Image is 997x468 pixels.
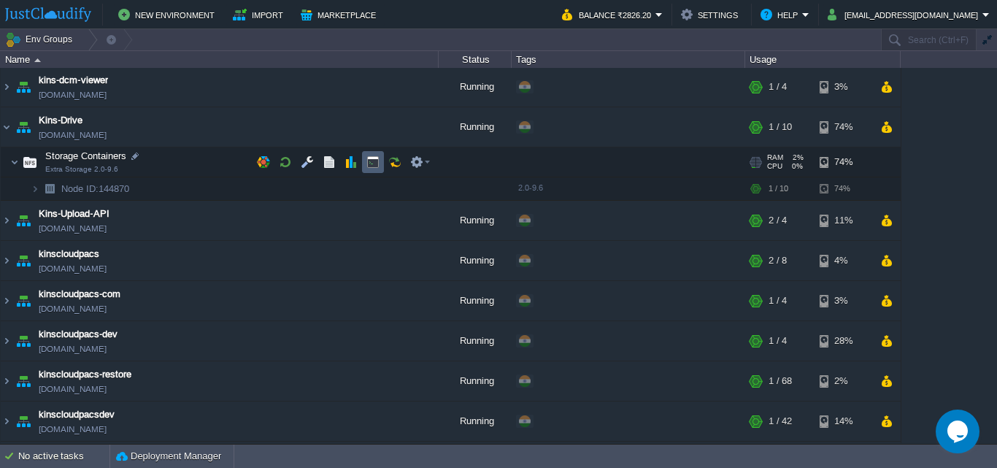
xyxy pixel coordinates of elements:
[439,402,512,441] div: Running
[39,88,107,102] a: [DOMAIN_NAME]
[39,327,118,342] a: kinscloudpacs-dev
[439,321,512,361] div: Running
[39,287,120,302] a: kinscloudpacs-com
[439,241,512,280] div: Running
[820,147,867,177] div: 74%
[118,6,219,23] button: New Environment
[767,153,783,162] span: RAM
[439,281,512,321] div: Running
[761,6,802,23] button: Help
[769,177,788,200] div: 1 / 10
[769,241,787,280] div: 2 / 8
[116,449,221,464] button: Deployment Manager
[233,6,288,23] button: Import
[39,113,82,128] a: Kins-Drive
[39,302,107,316] a: [DOMAIN_NAME]
[34,58,41,62] img: AMDAwAAAACH5BAEAAAAALAAAAAABAAEAAAICRAEAOw==
[301,6,380,23] button: Marketplace
[39,73,108,88] a: kins-dcm-viewer
[769,281,787,321] div: 1 / 4
[1,321,12,361] img: AMDAwAAAACH5BAEAAAAALAAAAAABAAEAAAICRAEAOw==
[13,402,34,441] img: AMDAwAAAACH5BAEAAAAALAAAAAABAAEAAAICRAEAOw==
[39,177,60,200] img: AMDAwAAAACH5BAEAAAAALAAAAAABAAEAAAICRAEAOw==
[820,241,867,280] div: 4%
[39,207,109,221] a: Kins-Upload-API
[439,107,512,147] div: Running
[13,241,34,280] img: AMDAwAAAACH5BAEAAAAALAAAAAABAAEAAAICRAEAOw==
[746,51,900,68] div: Usage
[39,422,107,437] a: [DOMAIN_NAME]
[769,321,787,361] div: 1 / 4
[820,107,867,147] div: 74%
[769,361,792,401] div: 1 / 68
[1,51,438,68] div: Name
[767,162,782,171] span: CPU
[789,153,804,162] span: 2%
[39,247,99,261] a: kinscloudpacs
[13,361,34,401] img: AMDAwAAAACH5BAEAAAAALAAAAAABAAEAAAICRAEAOw==
[5,29,77,50] button: Env Groups
[518,183,543,192] span: 2.0-9.6
[1,201,12,240] img: AMDAwAAAACH5BAEAAAAALAAAAAABAAEAAAICRAEAOw==
[439,201,512,240] div: Running
[769,107,792,147] div: 1 / 10
[1,107,12,147] img: AMDAwAAAACH5BAEAAAAALAAAAAABAAEAAAICRAEAOw==
[439,67,512,107] div: Running
[769,67,787,107] div: 1 / 4
[60,183,131,195] a: Node ID:144870
[1,402,12,441] img: AMDAwAAAACH5BAEAAAAALAAAAAABAAEAAAICRAEAOw==
[60,183,131,195] span: 144870
[788,162,803,171] span: 0%
[820,361,867,401] div: 2%
[20,147,40,177] img: AMDAwAAAACH5BAEAAAAALAAAAAABAAEAAAICRAEAOw==
[439,361,512,401] div: Running
[828,6,982,23] button: [EMAIL_ADDRESS][DOMAIN_NAME]
[5,7,91,22] img: JustCloudify
[439,51,511,68] div: Status
[31,177,39,200] img: AMDAwAAAACH5BAEAAAAALAAAAAABAAEAAAICRAEAOw==
[681,6,742,23] button: Settings
[13,67,34,107] img: AMDAwAAAACH5BAEAAAAALAAAAAABAAEAAAICRAEAOw==
[39,382,107,396] a: [DOMAIN_NAME]
[39,128,107,142] span: [DOMAIN_NAME]
[39,367,131,382] a: kinscloudpacs-restore
[820,67,867,107] div: 3%
[1,67,12,107] img: AMDAwAAAACH5BAEAAAAALAAAAAABAAEAAAICRAEAOw==
[769,201,787,240] div: 2 / 4
[820,321,867,361] div: 28%
[820,177,867,200] div: 74%
[39,342,107,356] a: [DOMAIN_NAME]
[13,281,34,321] img: AMDAwAAAACH5BAEAAAAALAAAAAABAAEAAAICRAEAOw==
[936,410,982,453] iframe: chat widget
[562,6,655,23] button: Balance ₹2826.20
[44,150,128,162] span: Storage Containers
[13,107,34,147] img: AMDAwAAAACH5BAEAAAAALAAAAAABAAEAAAICRAEAOw==
[1,241,12,280] img: AMDAwAAAACH5BAEAAAAALAAAAAABAAEAAAICRAEAOw==
[10,147,19,177] img: AMDAwAAAACH5BAEAAAAALAAAAAABAAEAAAICRAEAOw==
[39,261,107,276] a: [DOMAIN_NAME]
[39,407,115,422] a: kinscloudpacsdev
[39,221,107,236] a: [DOMAIN_NAME]
[1,281,12,321] img: AMDAwAAAACH5BAEAAAAALAAAAAABAAEAAAICRAEAOw==
[1,361,12,401] img: AMDAwAAAACH5BAEAAAAALAAAAAABAAEAAAICRAEAOw==
[45,165,118,174] span: Extra Storage 2.0-9.6
[13,201,34,240] img: AMDAwAAAACH5BAEAAAAALAAAAAABAAEAAAICRAEAOw==
[820,201,867,240] div: 11%
[13,321,34,361] img: AMDAwAAAACH5BAEAAAAALAAAAAABAAEAAAICRAEAOw==
[44,150,128,161] a: Storage ContainersExtra Storage 2.0-9.6
[61,183,99,194] span: Node ID:
[820,402,867,441] div: 14%
[820,281,867,321] div: 3%
[769,402,792,441] div: 1 / 42
[512,51,744,68] div: Tags
[18,445,109,468] div: No active tasks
